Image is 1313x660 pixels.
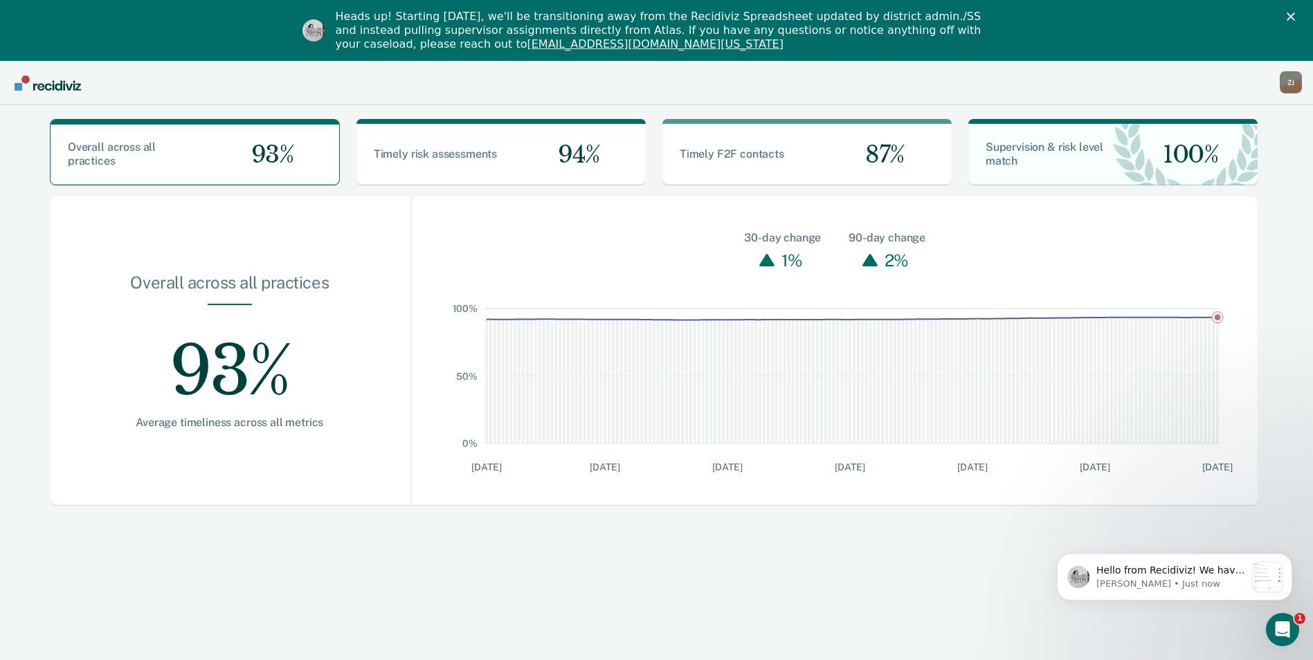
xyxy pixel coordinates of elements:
a: [EMAIL_ADDRESS][DOMAIN_NAME][US_STATE] [527,37,783,51]
div: 1% [778,246,806,274]
div: Close [1287,12,1301,21]
div: 93% [94,305,365,416]
nav: Main Navigation [11,61,1302,104]
span: 93% [240,140,294,169]
span: 87% [854,140,905,169]
span: Overall across all practices [68,140,156,167]
iframe: Intercom live chat [1266,613,1299,646]
div: Heads up! Starting [DATE], we'll be transitioning away from the Recidiviz Spreadsheet updated by ... [336,10,989,51]
a: Go to Recidiviz Home [11,61,84,104]
button: Profile dropdown button [1280,71,1302,93]
div: 90-day change [849,230,925,246]
div: 30-day change [744,230,821,246]
span: 94% [547,140,600,169]
span: Supervision & risk level match [986,140,1103,167]
iframe: Intercom notifications message [1036,526,1313,623]
span: 1 [1294,613,1305,624]
img: Recidiviz [15,75,81,91]
div: Z J [1280,71,1302,93]
text: [DATE] [1202,461,1232,473]
text: [DATE] [1080,461,1110,473]
div: Overall across all practices [94,273,365,304]
span: 100% [1152,140,1219,169]
span: Hello from Recidiviz! We have some exciting news. Officers will now have their own Overview page ... [60,39,209,490]
div: 2% [881,246,912,274]
text: [DATE] [712,461,742,473]
text: [DATE] [835,461,864,473]
div: Average timeliness across all metrics [94,416,365,429]
img: Profile image for Kim [302,19,325,42]
text: [DATE] [471,461,501,473]
span: Timely risk assessments [374,147,497,161]
text: [DATE] [590,461,619,473]
text: [DATE] [957,461,987,473]
span: Timely F2F contacts [680,147,784,161]
p: Message from Kim, sent Just now [60,52,210,64]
